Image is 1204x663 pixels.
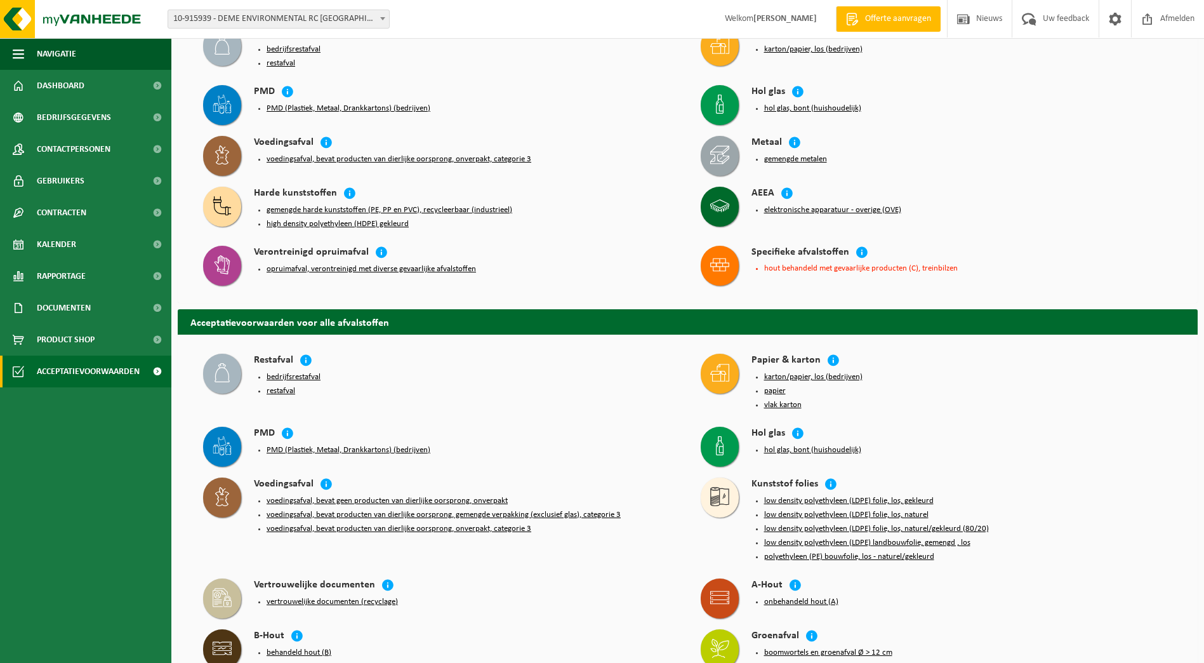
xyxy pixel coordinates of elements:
button: hol glas, bont (huishoudelijk) [764,104,861,114]
button: low density polyethyleen (LDPE) folie, los, gekleurd [764,496,934,506]
button: restafval [267,386,295,396]
h4: PMD [254,427,275,441]
h4: AEEA [751,187,774,201]
button: low density polyethyleen (LDPE) landbouwfolie, gemengd , los [764,538,970,548]
h4: Voedingsafval [254,478,314,492]
h4: Voedingsafval [254,136,314,151]
button: vlak karton [764,400,802,410]
button: bedrijfsrestafval [267,372,321,382]
button: gemengde harde kunststoffen (PE, PP en PVC), recycleerbaar (industrieel) [267,205,512,215]
h4: Hol glas [751,427,785,441]
h4: Verontreinigd opruimafval [254,246,369,260]
button: low density polyethyleen (LDPE) folie, los, naturel/gekleurd (80/20) [764,524,989,534]
h4: Specifieke afvalstoffen [751,246,849,260]
span: 10-915939 - DEME ENVIRONMENTAL RC ANTWERPEN - ZWIJNDRECHT [168,10,389,28]
button: voedingsafval, bevat geen producten van dierlijke oorsprong, onverpakt [267,496,508,506]
span: 10-915939 - DEME ENVIRONMENTAL RC ANTWERPEN - ZWIJNDRECHT [168,10,390,29]
h4: Metaal [751,136,782,151]
span: Acceptatievoorwaarden [37,356,140,387]
button: bedrijfsrestafval [267,44,321,55]
h4: Groenafval [751,629,799,644]
span: Bedrijfsgegevens [37,102,111,133]
button: polyethyleen (PE) bouwfolie, los - naturel/gekleurd [764,552,934,562]
span: Documenten [37,292,91,324]
button: vertrouwelijke documenten (recyclage) [267,597,398,607]
button: papier [764,386,786,396]
button: high density polyethyleen (HDPE) gekleurd [267,219,409,229]
h4: Harde kunststoffen [254,187,337,201]
span: Gebruikers [37,165,84,197]
h4: Papier & karton [751,354,821,368]
h4: PMD [254,85,275,100]
h4: Kunststof folies [751,478,818,492]
span: Navigatie [37,38,76,70]
button: opruimafval, verontreinigd met diverse gevaarlijke afvalstoffen [267,264,476,274]
button: PMD (Plastiek, Metaal, Drankkartons) (bedrijven) [267,104,430,114]
button: voedingsafval, bevat producten van dierlijke oorsprong, onverpakt, categorie 3 [267,154,531,164]
button: PMD (Plastiek, Metaal, Drankkartons) (bedrijven) [267,445,430,455]
h4: A-Hout [751,579,783,593]
button: karton/papier, los (bedrijven) [764,44,863,55]
button: voedingsafval, bevat producten van dierlijke oorsprong, onverpakt, categorie 3 [267,524,531,534]
h4: Hol glas [751,85,785,100]
span: Rapportage [37,260,86,292]
h2: Acceptatievoorwaarden voor alle afvalstoffen [178,309,1198,334]
button: behandeld hout (B) [267,648,331,658]
span: Contactpersonen [37,133,110,165]
button: boomwortels en groenafval Ø > 12 cm [764,648,892,658]
strong: [PERSON_NAME] [753,14,817,23]
h4: Vertrouwelijke documenten [254,579,375,593]
button: onbehandeld hout (A) [764,597,838,607]
h4: B-Hout [254,629,284,644]
h4: Restafval [254,354,293,368]
button: restafval [267,58,295,69]
button: karton/papier, los (bedrijven) [764,372,863,382]
span: Kalender [37,229,76,260]
button: hol glas, bont (huishoudelijk) [764,445,861,455]
span: Offerte aanvragen [862,13,934,25]
span: Contracten [37,197,86,229]
span: Product Shop [37,324,95,356]
li: hout behandeld met gevaarlijke producten (C), treinbilzen [764,264,1173,272]
span: Dashboard [37,70,84,102]
button: gemengde metalen [764,154,827,164]
button: elektronische apparatuur - overige (OVE) [764,205,901,215]
button: low density polyethyleen (LDPE) folie, los, naturel [764,510,929,520]
button: voedingsafval, bevat producten van dierlijke oorsprong, gemengde verpakking (exclusief glas), cat... [267,510,621,520]
a: Offerte aanvragen [836,6,941,32]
